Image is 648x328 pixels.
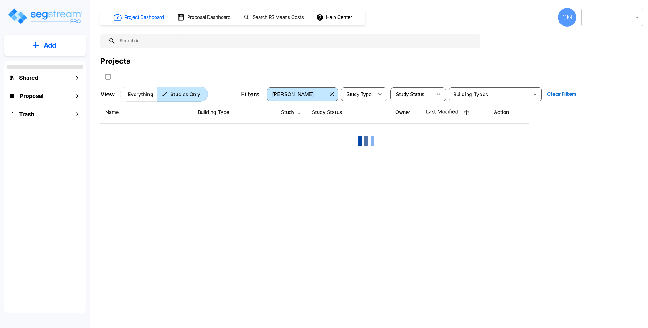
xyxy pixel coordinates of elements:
[187,14,231,21] h1: Proposal Dashboard
[390,101,421,124] th: Owner
[392,86,432,103] div: Select
[170,90,200,98] p: Studies Only
[124,14,164,21] h1: Project Dashboard
[342,86,374,103] div: Select
[253,14,304,21] h1: Search RS Means Costs
[531,90,539,99] button: Open
[268,86,327,103] div: Select
[19,74,38,82] h1: Shared
[44,41,56,50] p: Add
[193,101,276,124] th: Building Type
[545,88,579,100] button: Clear Filters
[157,87,208,102] button: Studies Only
[4,36,86,54] button: Add
[102,71,114,83] button: SelectAll
[354,128,379,153] img: Loading
[100,101,193,124] th: Name
[315,11,355,23] button: Help Center
[421,101,489,124] th: Last Modified
[241,90,260,99] p: Filters
[19,110,34,118] h1: Trash
[241,11,307,23] button: Search RS Means Costs
[396,92,425,97] span: Study Status
[116,34,477,48] input: Search All
[7,7,83,25] img: Logo
[558,8,576,27] div: CM
[307,101,390,124] th: Study Status
[111,11,167,24] button: Project Dashboard
[175,11,234,24] button: Proposal Dashboard
[100,90,115,99] p: View
[489,101,529,124] th: Action
[347,92,372,97] span: Study Type
[20,92,44,100] h1: Proposal
[451,90,530,99] input: Building Types
[120,87,157,102] button: Everything
[276,101,307,124] th: Study Type
[128,90,153,98] p: Everything
[120,87,208,102] div: Platform
[100,56,130,67] div: Projects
